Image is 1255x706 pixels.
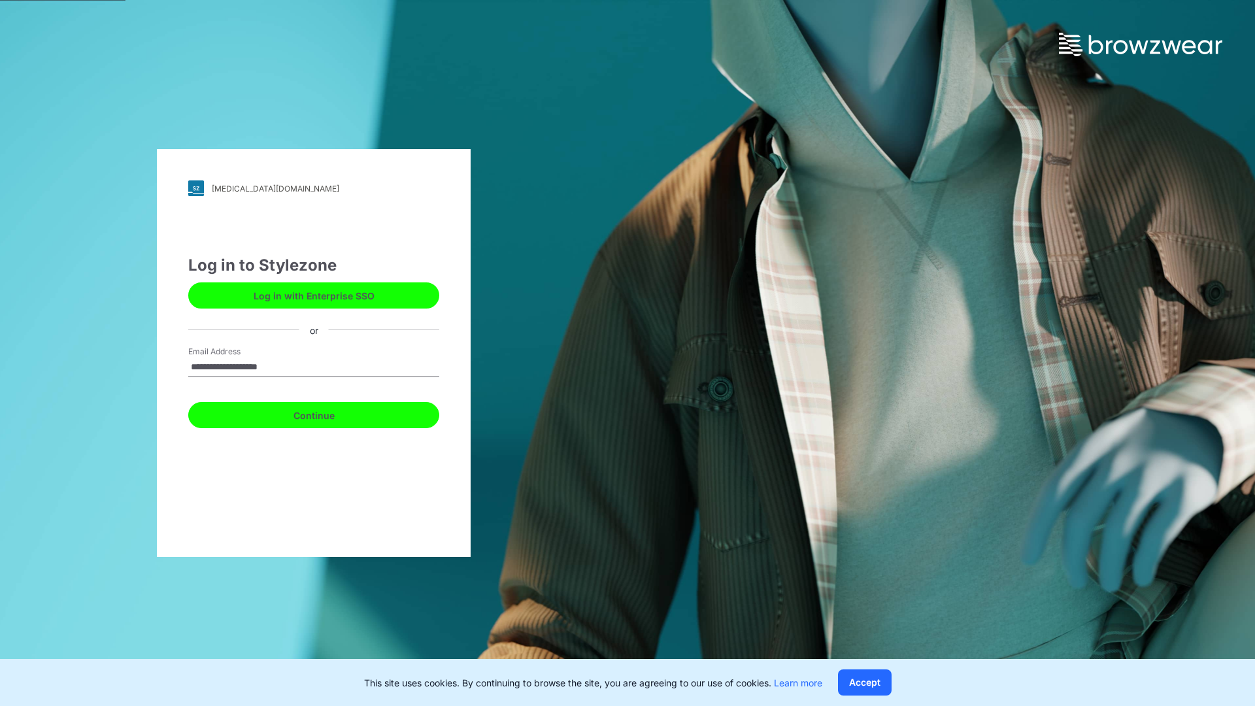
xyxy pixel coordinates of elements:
button: Continue [188,402,439,428]
button: Log in with Enterprise SSO [188,282,439,309]
p: This site uses cookies. By continuing to browse the site, you are agreeing to our use of cookies. [364,676,822,690]
a: [MEDICAL_DATA][DOMAIN_NAME] [188,180,439,196]
button: Accept [838,669,892,696]
div: Log in to Stylezone [188,254,439,277]
div: [MEDICAL_DATA][DOMAIN_NAME] [212,184,339,193]
label: Email Address [188,346,280,358]
img: browzwear-logo.73288ffb.svg [1059,33,1222,56]
a: Learn more [774,677,822,688]
img: svg+xml;base64,PHN2ZyB3aWR0aD0iMjgiIGhlaWdodD0iMjgiIHZpZXdCb3g9IjAgMCAyOCAyOCIgZmlsbD0ibm9uZSIgeG... [188,180,204,196]
div: or [299,323,329,337]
